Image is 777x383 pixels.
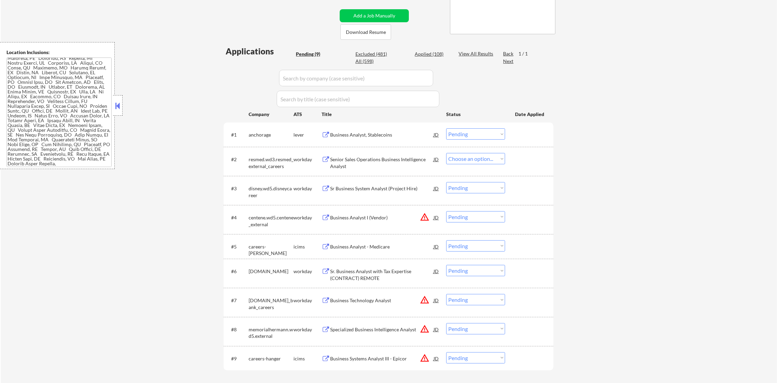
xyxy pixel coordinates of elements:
[355,51,390,58] div: Excluded (481)
[330,185,434,192] div: Sr Business System Analyst (Project Hire)
[420,324,429,334] button: warning_amber
[433,240,440,253] div: JD
[293,243,322,250] div: icims
[293,326,322,333] div: workday
[249,297,293,310] div: [DOMAIN_NAME]_bank_careers
[231,131,243,138] div: #1
[433,294,440,306] div: JD
[249,131,293,138] div: anchorage
[330,156,434,169] div: Senior Sales Operations Business Intelligence Analyst
[293,268,322,275] div: workday
[330,355,434,362] div: Business Systems Analyst III - Epicor
[231,214,243,221] div: #4
[322,111,440,118] div: Title
[433,265,440,277] div: JD
[330,326,434,333] div: Specialized Business Intelligence Analyst
[330,268,434,281] div: Sr. Business Analyst with Tax Expertise (CONTRACT) REMOTE
[420,295,429,305] button: warning_amber
[340,24,391,40] button: Download Resume
[249,243,293,257] div: careers-[PERSON_NAME]
[293,214,322,221] div: workday
[7,49,112,56] div: Location Inclusions:
[420,212,429,222] button: warning_amber
[231,185,243,192] div: #3
[433,153,440,165] div: JD
[249,268,293,275] div: [DOMAIN_NAME]
[518,50,534,57] div: 1 / 1
[503,58,514,65] div: Next
[293,156,322,163] div: workday
[459,50,495,57] div: View All Results
[226,47,293,55] div: Applications
[249,111,293,118] div: Company
[279,70,433,86] input: Search by company (case sensitive)
[420,353,429,363] button: warning_amber
[231,326,243,333] div: #8
[249,326,293,340] div: memorialhermann.wd5.external
[293,111,322,118] div: ATS
[515,111,545,118] div: Date Applied
[293,131,322,138] div: lever
[277,91,439,107] input: Search by title (case sensitive)
[249,355,293,362] div: careers-hanger
[330,131,434,138] div: Business Analyst, Stablecoins
[330,243,434,250] div: Business Analyst - Medicare
[433,352,440,365] div: JD
[231,243,243,250] div: #5
[231,297,243,304] div: #7
[330,297,434,304] div: Business Technology Analyst
[503,50,514,57] div: Back
[330,214,434,221] div: Business Analyst I (Vendor)
[340,9,409,22] button: Add a Job Manually
[249,156,293,169] div: resmed.wd3.resmed_external_careers
[293,185,322,192] div: workday
[355,58,390,65] div: All (598)
[433,182,440,194] div: JD
[231,355,243,362] div: #9
[433,323,440,335] div: JD
[293,297,322,304] div: workday
[296,51,330,58] div: Pending (9)
[249,214,293,228] div: centene.wd5.centene_external
[231,156,243,163] div: #2
[446,108,505,120] div: Status
[433,211,440,224] div: JD
[433,128,440,141] div: JD
[415,51,449,58] div: Applied (108)
[249,185,293,199] div: disney.wd5.disneycareer
[293,355,322,362] div: icims
[231,268,243,275] div: #6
